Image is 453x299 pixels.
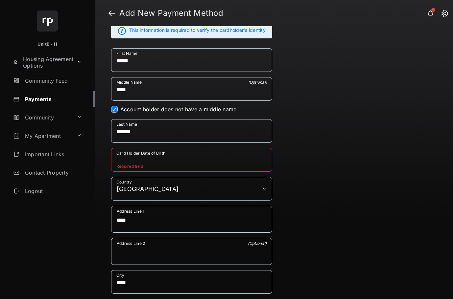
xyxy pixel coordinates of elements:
div: payment_method_screening[postal_addresses][country] [111,177,272,201]
a: Payments [11,91,95,107]
a: Housing Agreement Options [11,54,74,70]
strong: Add New Payment Method [119,9,223,17]
a: My Apartment [11,128,74,144]
a: Community [11,110,74,125]
div: payment_method_screening[postal_addresses][addressLine1] [111,206,272,233]
a: Contact Property [11,165,95,181]
div: payment_method_screening[postal_addresses][locality] [111,270,272,294]
label: Account holder does not have a middle name [120,106,236,113]
a: Community Feed [11,73,95,89]
div: payment_method_screening[postal_addresses][addressLine2] [111,238,272,265]
img: svg+xml;base64,PHN2ZyB4bWxucz0iaHR0cDovL3d3dy53My5vcmcvMjAwMC9zdmciIHdpZHRoPSI2NCIgaGVpZ2h0PSI2NC... [37,11,58,32]
span: This information is required to verify the cardholder's identity. [129,27,267,35]
a: Logout [11,183,95,199]
p: UnitB - H [37,41,57,48]
a: Important Links [11,146,84,162]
